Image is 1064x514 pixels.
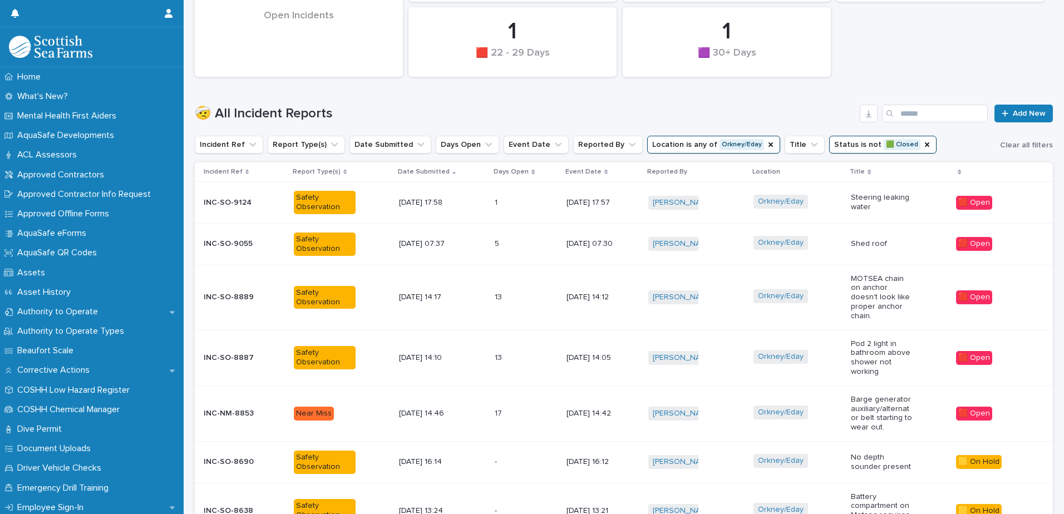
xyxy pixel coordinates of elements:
p: Emergency Drill Training [13,483,117,493]
a: [PERSON_NAME] [653,409,713,418]
p: Shed roof [851,239,913,249]
p: ACL Assessors [13,150,86,160]
p: - [495,455,499,467]
p: AquaSafe QR Codes [13,248,106,258]
a: Orkney/Eday [758,238,804,248]
div: Safety Observation [294,346,356,369]
p: AquaSafe eForms [13,228,95,239]
p: [DATE] 07:30 [567,239,628,249]
a: Orkney/Eday [758,352,804,362]
a: Orkney/Eday [758,408,804,417]
p: [DATE] 14:42 [567,409,628,418]
h1: 🤕 All Incident Reports [195,106,855,122]
p: 13 [495,290,504,302]
p: COSHH Low Hazard Register [13,385,139,396]
img: bPIBxiqnSb2ggTQWdOVV [9,36,92,58]
p: [DATE] 14:12 [567,293,628,302]
tr: INC-SO-8690Safety Observation[DATE] 16:14-- [DATE] 16:12[PERSON_NAME] Orkney/Eday No depth sounde... [195,441,1053,483]
span: Clear all filters [1000,141,1053,149]
div: 🟥 Open [956,237,992,251]
p: INC-SO-8889 [204,293,265,302]
p: Beaufort Scale [13,345,82,356]
p: Incident Ref [204,166,243,178]
p: What's New? [13,91,77,102]
p: 17 [495,407,504,418]
button: Report Type(s) [268,136,345,154]
button: Title [785,136,825,154]
div: 🟥 Open [956,196,992,210]
a: Orkney/Eday [758,197,804,206]
p: Assets [13,268,54,278]
p: 13 [495,351,504,363]
button: Location [647,136,780,154]
div: 🟥 Open [956,407,992,421]
div: 🟨 On Hold [956,455,1002,469]
div: Open Incidents [214,10,384,45]
div: 🟥 22 - 29 Days [427,47,598,71]
div: Safety Observation [294,191,356,214]
tr: INC-NM-8853Near Miss[DATE] 14:461717 [DATE] 14:42[PERSON_NAME] Orkney/Eday Barge generator auxili... [195,385,1053,441]
button: Clear all filters [996,137,1053,154]
p: [DATE] 14:05 [567,353,628,363]
p: Corrective Actions [13,365,98,375]
button: Event Date [504,136,569,154]
div: Safety Observation [294,233,356,256]
p: Approved Offline Forms [13,209,118,219]
p: Reported By [647,166,687,178]
a: [PERSON_NAME] [653,353,713,363]
p: Barge generator auxiliary/alternator belt starting to wear out. [851,395,913,432]
div: 1 [427,18,598,46]
div: 🟥 Open [956,351,992,365]
p: MOTSEA chain on anchor doesn't look like proper anchor chain. [851,274,913,321]
div: 🟥 Open [956,290,992,304]
p: COSHH Chemical Manager [13,404,129,415]
p: Days Open [494,166,529,178]
p: Home [13,72,50,82]
span: Add New [1013,110,1046,117]
div: 🟪 30+ Days [642,47,812,71]
button: Date Submitted [349,136,431,154]
p: Pod 2 light in bathroom above shower not working [851,339,913,377]
button: Days Open [436,136,499,154]
div: Safety Observation [294,286,356,309]
p: Steering leaking water [851,193,913,212]
p: [DATE] 07:37 [399,239,461,249]
a: [PERSON_NAME] [653,198,713,207]
p: Event Date [565,166,602,178]
p: Report Type(s) [293,166,341,178]
p: Driver Vehicle Checks [13,463,110,473]
p: Title [850,166,865,178]
p: [DATE] 14:10 [399,353,461,363]
button: Reported By [573,136,643,154]
p: Approved Contractors [13,170,113,180]
div: Safety Observation [294,451,356,474]
p: Authority to Operate [13,307,107,317]
p: INC-SO-9055 [204,239,265,249]
p: [DATE] 14:17 [399,293,461,302]
a: Add New [994,105,1053,122]
tr: INC-SO-8889Safety Observation[DATE] 14:171313 [DATE] 14:12[PERSON_NAME] Orkney/Eday MOTSEA chain ... [195,265,1053,330]
p: [DATE] 14:46 [399,409,461,418]
tr: INC-SO-8887Safety Observation[DATE] 14:101313 [DATE] 14:05[PERSON_NAME] Orkney/Eday Pod 2 light i... [195,330,1053,385]
p: [DATE] 17:57 [567,198,628,207]
a: Orkney/Eday [758,291,804,301]
p: Authority to Operate Types [13,326,133,337]
p: No depth sounder present [851,453,913,472]
tr: INC-SO-9055Safety Observation[DATE] 07:3755 [DATE] 07:30[PERSON_NAME] Orkney/Eday Shed roof🟥 Open [195,223,1053,265]
p: INC-NM-8853 [204,409,265,418]
button: Incident Ref [195,136,263,154]
p: 1 [495,196,500,207]
p: AquaSafe Developments [13,130,123,141]
p: [DATE] 16:12 [567,457,628,467]
p: Mental Health First Aiders [13,111,125,121]
p: Document Uploads [13,443,100,454]
p: Approved Contractor Info Request [13,189,160,200]
div: Near Miss [294,407,334,421]
p: [DATE] 16:14 [399,457,461,467]
input: Search [882,105,988,122]
p: Employee Sign-In [13,502,92,513]
a: Orkney/Eday [758,456,804,466]
p: INC-SO-8887 [204,353,265,363]
div: 1 [642,18,812,46]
